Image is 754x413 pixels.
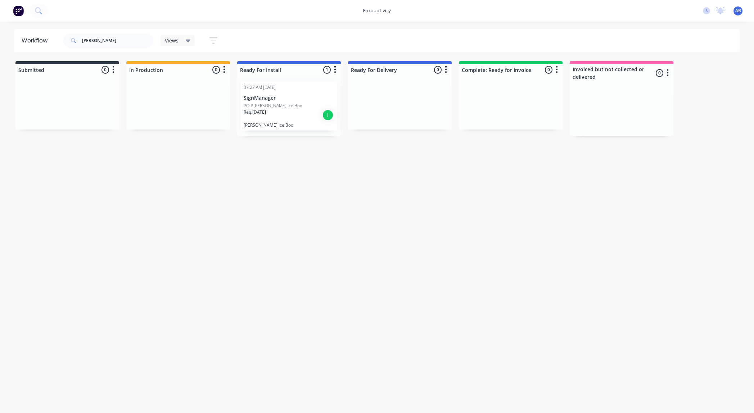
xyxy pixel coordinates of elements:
p: PO #[PERSON_NAME] Ice Box [244,103,302,109]
div: I [322,109,334,121]
p: Req. [DATE] [244,109,266,115]
img: Factory [13,5,24,16]
div: 07:27 AM [DATE]SignManagerPO #[PERSON_NAME] Ice BoxReq.[DATE]I[PERSON_NAME] Ice Box [241,81,337,131]
div: Workflow [22,36,51,45]
span: Views [165,37,179,44]
input: Search for orders... [82,33,153,48]
p: SignManager [244,95,334,101]
div: 07:27 AM [DATE] [244,84,276,91]
div: productivity [360,5,394,16]
span: AB [735,8,741,14]
p: [PERSON_NAME] Ice Box [244,122,334,128]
